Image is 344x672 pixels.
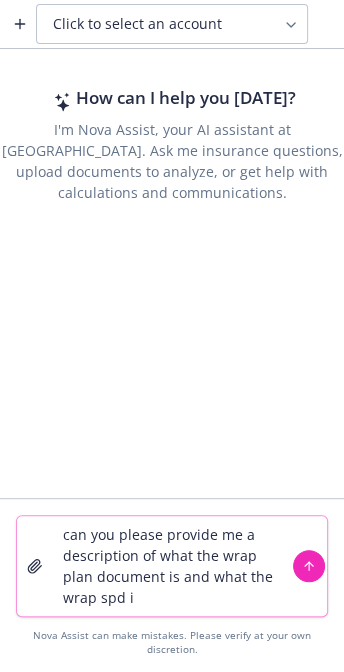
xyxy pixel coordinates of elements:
h2: How can I help you [DATE]? [76,85,296,111]
span: Click to select an account [53,14,222,34]
button: Create a new chat [4,8,36,40]
button: Click to select an account [36,4,308,44]
div: Nova Assist can make mistakes. Please verify at your own discretion. [16,629,328,656]
textarea: can you please provide me a description of what the wrap plan document is and what the wrap spd [51,516,293,616]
